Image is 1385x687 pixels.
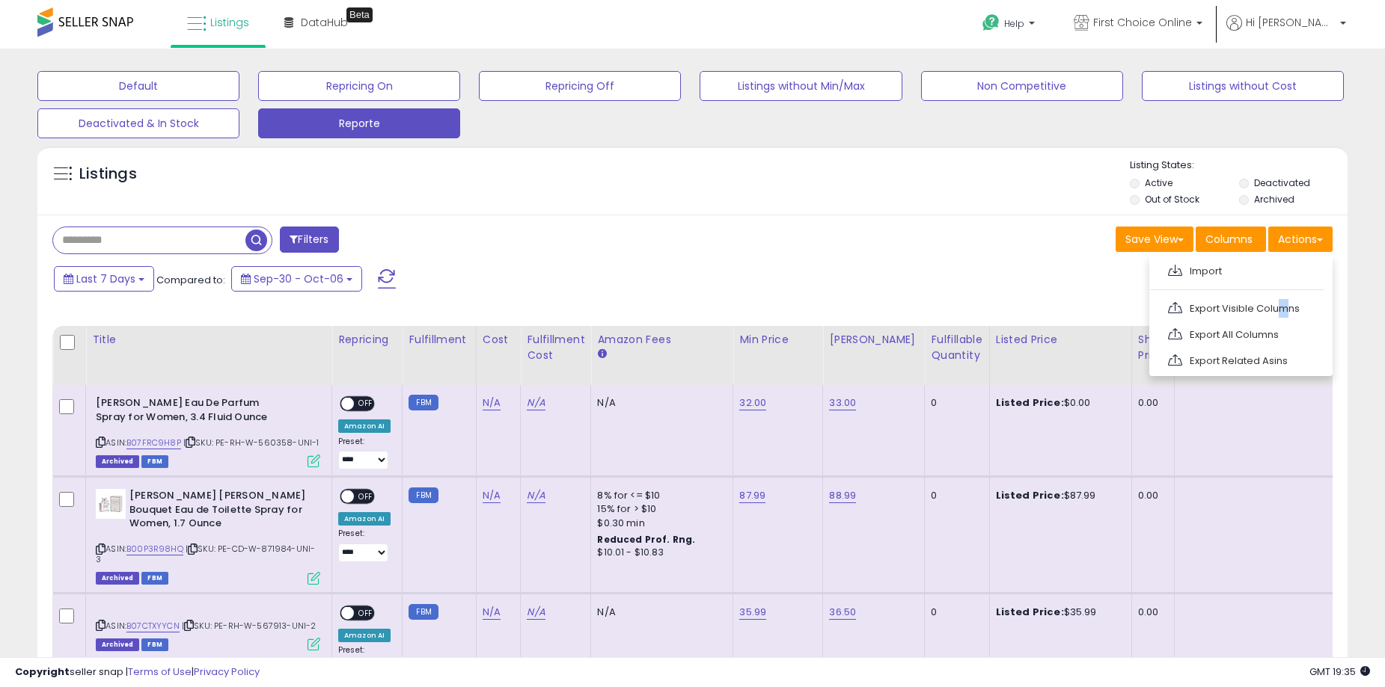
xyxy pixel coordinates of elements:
a: 88.99 [829,488,856,503]
span: OFF [354,490,378,503]
a: Export Related Asins [1158,349,1321,372]
div: 0 [931,396,977,410]
div: $35.99 [996,606,1120,619]
div: 0 [931,489,977,502]
a: 35.99 [739,605,766,620]
span: OFF [354,606,378,619]
div: $0.00 [996,396,1120,410]
div: Amazon AI [338,629,391,642]
div: $87.99 [996,489,1120,502]
small: FBM [409,604,438,620]
b: Reduced Prof. Rng. [597,533,695,546]
button: Repricing On [258,71,460,101]
span: Listings that have been deleted from Seller Central [96,455,139,468]
div: Cost [483,332,515,348]
span: Help [1004,17,1024,30]
b: Listed Price: [996,488,1064,502]
div: 0.00 [1138,606,1163,619]
button: Listings without Cost [1142,71,1344,101]
div: $0.30 min [597,517,721,530]
label: Archived [1254,193,1294,206]
a: 33.00 [829,395,856,410]
a: N/A [527,605,545,620]
strong: Copyright [15,665,70,679]
a: Terms of Use [128,665,192,679]
span: Sep-30 - Oct-06 [254,271,343,286]
img: 313LNMj+hpL._SL40_.jpg [96,489,126,519]
a: Help [970,2,1050,49]
div: [PERSON_NAME] [829,332,918,348]
a: B00P3R98HQ [126,543,183,555]
b: [PERSON_NAME] Eau De Parfum Spray for Women, 3.4 Fluid Ounce [96,396,278,428]
div: ASIN: [96,606,320,650]
b: [PERSON_NAME] [PERSON_NAME] Bouquet Eau de Toilette Spray for Women, 1.7 Ounce [129,489,311,534]
button: Deactivated & In Stock [37,108,239,138]
button: Sep-30 - Oct-06 [231,266,362,292]
div: seller snap | | [15,665,260,680]
a: N/A [483,605,501,620]
span: | SKU: PE-RH-W-567913-UNI-2 [182,620,317,632]
div: 8% for <= $10 [597,489,721,502]
span: FBM [141,572,168,585]
div: N/A [597,606,721,619]
b: Listed Price: [996,605,1064,619]
span: Columns [1205,232,1253,247]
a: 32.00 [739,395,766,410]
span: First Choice Online [1093,15,1192,30]
div: Preset: [338,437,391,470]
span: Last 7 Days [76,271,135,286]
span: | SKU: PE-CD-W-871984-UNI-3 [96,543,315,565]
a: N/A [483,488,501,503]
button: Actions [1268,227,1333,252]
button: Non Competitive [921,71,1123,101]
h5: Listings [79,164,137,185]
div: Min Price [739,332,816,348]
span: | SKU: PE-RH-W-560358-UNI-1 [183,437,320,449]
a: N/A [527,395,545,410]
div: Amazon AI [338,512,391,526]
div: $10.01 - $10.83 [597,546,721,559]
div: Preset: [338,529,391,562]
a: Privacy Policy [194,665,260,679]
label: Deactivated [1254,176,1310,189]
button: Filters [280,227,338,253]
span: FBM [141,638,168,651]
a: Export All Columns [1158,323,1321,346]
button: Save View [1116,227,1193,252]
a: Hi [PERSON_NAME] [1226,15,1346,49]
span: Listings [210,15,249,30]
label: Out of Stock [1145,193,1199,206]
div: Ship Price [1138,332,1168,363]
a: Import [1158,259,1321,283]
div: Title [92,332,325,348]
a: B07FRC9H8P [126,437,181,449]
button: Last 7 Days [54,266,154,292]
div: Fulfillment Cost [527,332,584,363]
div: Fulfillable Quantity [931,332,982,363]
button: Reporte [258,108,460,138]
a: 36.50 [829,605,856,620]
i: Get Help [982,13,1000,32]
div: ASIN: [96,489,320,583]
div: Listed Price [996,332,1125,348]
button: Listings without Min/Max [700,71,902,101]
a: N/A [527,488,545,503]
small: FBM [409,395,438,410]
a: 87.99 [739,488,765,503]
div: Fulfillment [409,332,469,348]
div: Amazon Fees [597,332,727,348]
button: Columns [1196,227,1266,252]
div: 15% for > $10 [597,502,721,516]
span: 2025-10-14 19:35 GMT [1309,665,1370,679]
span: Listings that have been deleted from Seller Central [96,572,139,585]
button: Default [37,71,239,101]
b: Listed Price: [996,395,1064,410]
span: DataHub [301,15,348,30]
span: FBM [141,455,168,468]
p: Listing States: [1130,158,1348,173]
span: OFF [354,398,378,410]
div: Amazon AI [338,419,391,433]
span: Hi [PERSON_NAME] [1246,15,1336,30]
span: Listings that have been deleted from Seller Central [96,638,139,651]
div: Tooltip anchor [346,7,373,22]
